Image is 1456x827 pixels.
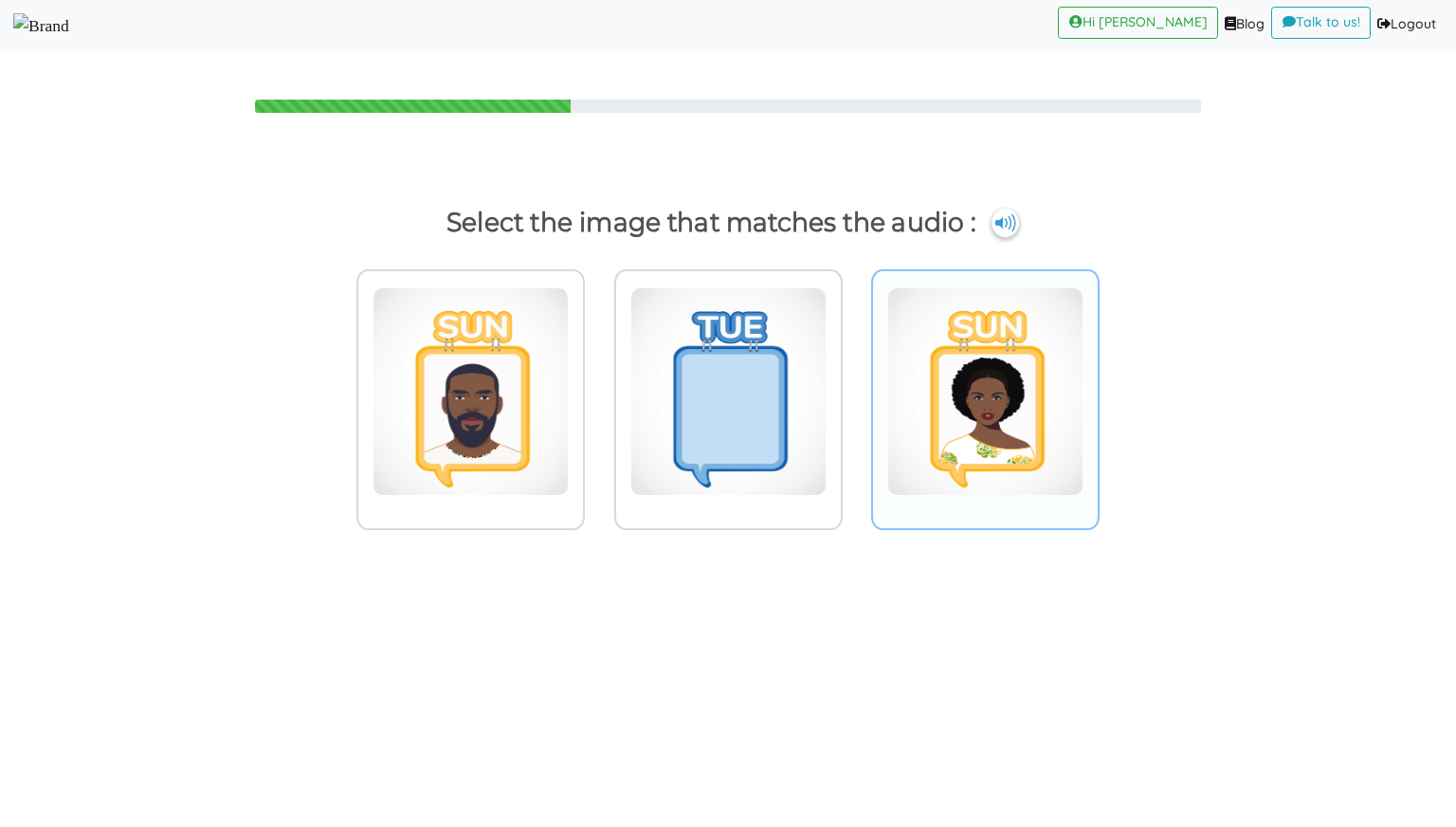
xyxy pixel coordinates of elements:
img: cuNL5YgAAAABJRU5ErkJggg== [992,209,1019,237]
a: Blog [1218,7,1271,43]
a: Talk to us! [1271,7,1371,39]
img: sunday-yellow-man-dg.png [373,287,569,496]
p: Select the image that matches the audio : [36,200,1419,246]
a: Hi [PERSON_NAME] [1058,7,1218,39]
img: tuesday-blue-dg.png [630,287,827,496]
img: Select Course Page [13,13,69,38]
a: Logout [1371,7,1443,43]
img: sunday-yellow-woman-dg.png [887,287,1083,496]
